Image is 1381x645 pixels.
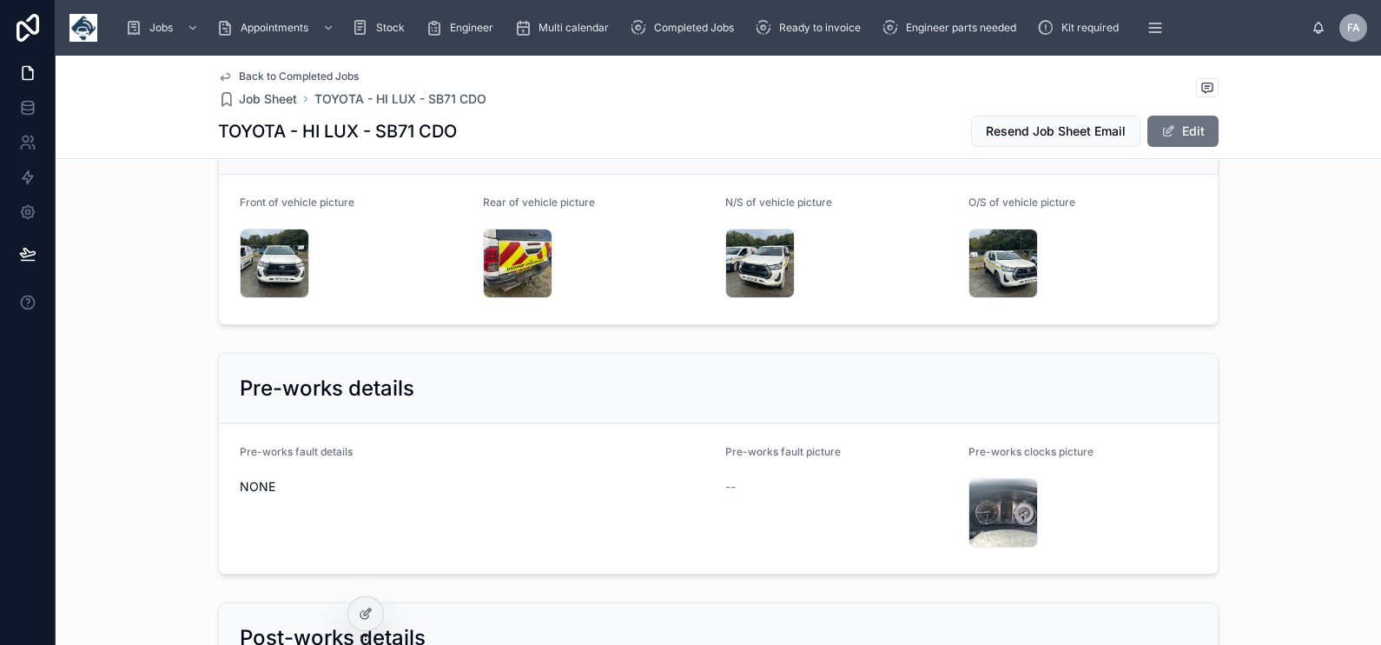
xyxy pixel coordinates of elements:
span: O/S of vehicle picture [968,196,1075,209]
a: Job Sheet [218,90,297,108]
span: Front of vehicle picture [240,196,354,209]
a: Engineer [420,12,505,43]
h1: TOYOTA - HI LUX - SB71 CDO [218,119,457,143]
a: Kit required [1032,12,1131,43]
a: Appointments [211,12,343,43]
a: Back to Completed Jobs [218,70,359,83]
h2: Pre-works details [240,375,414,402]
span: Jobs [149,21,173,35]
span: Kit required [1061,21,1119,35]
a: Ready to invoice [750,12,873,43]
div: scrollable content [111,9,1312,47]
span: FA [1347,21,1360,35]
a: Jobs [120,12,208,43]
a: Completed Jobs [624,12,746,43]
span: Engineer [450,21,493,35]
span: -- [725,478,736,495]
span: Pre-works fault details [240,445,353,458]
a: TOYOTA - HI LUX - SB71 CDO [314,90,486,108]
span: Engineer parts needed [906,21,1016,35]
a: Stock [347,12,417,43]
span: NONE [240,478,711,495]
button: Resend Job Sheet Email [971,116,1140,147]
span: Rear of vehicle picture [483,196,595,209]
span: N/S of vehicle picture [725,196,832,209]
span: Back to Completed Jobs [239,70,359,83]
img: App logo [69,14,97,42]
a: Multi calendar [509,12,621,43]
span: Job Sheet [239,90,297,108]
button: Edit [1147,116,1219,147]
span: Pre-works clocks picture [968,445,1094,458]
span: Completed Jobs [654,21,734,35]
span: Pre-works fault picture [725,445,841,458]
span: Stock [376,21,405,35]
a: Engineer parts needed [876,12,1028,43]
span: Resend Job Sheet Email [986,123,1126,140]
span: Ready to invoice [779,21,861,35]
span: Multi calendar [539,21,609,35]
span: Appointments [241,21,308,35]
